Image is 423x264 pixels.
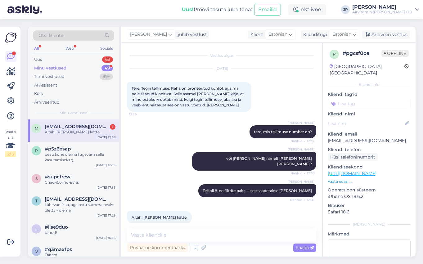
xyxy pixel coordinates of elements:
span: Nähtud ✓ 12:50 [290,198,314,202]
div: 1 [110,124,115,130]
span: [PERSON_NAME] [288,147,314,152]
span: Minu vestlused [60,110,88,116]
span: p [333,52,336,56]
span: s [35,176,38,181]
div: Arhiveeritud [34,99,60,105]
span: q [35,249,38,253]
div: Aktiivne [288,4,326,15]
span: Teil oli 8-ne filtrite pakk -- see saadetakse [PERSON_NAME] [203,188,312,193]
div: Lähevad ikka, aga ostu summa peaks üle 35.- olema [45,202,115,213]
span: p [35,148,38,153]
div: JP [341,5,350,14]
div: Vestlus algas [127,53,316,58]
p: Operatsioonisüsteem [328,187,411,193]
span: [PERSON_NAME] [288,120,314,125]
div: Vaata siia [5,129,16,157]
p: iPhone OS 18.6.2 [328,193,411,200]
span: t [35,199,38,203]
div: Küsi telefoninumbrit [328,153,378,161]
span: Nähtud ✓ 12:38 [290,171,314,176]
span: #llse9duo [45,224,68,230]
p: Märkmed [328,231,411,237]
p: [EMAIL_ADDRESS][DOMAIN_NAME] [328,137,411,144]
span: #p5z6bsap [45,146,71,152]
div: Klient [248,31,263,38]
input: Lisa nimi [328,120,403,127]
div: Airvitamin [PERSON_NAME] OÜ [352,10,412,15]
div: Socials [99,44,114,52]
div: Web [64,44,75,52]
p: Brauser [328,202,411,209]
div: All [33,44,40,52]
span: Aitäh! [PERSON_NAME] kätte. [132,215,187,220]
div: Tänan! [45,252,115,258]
div: tänud! [45,230,115,235]
span: #q3maxfps [45,247,72,252]
div: Aitäh! [PERSON_NAME] kätte. [45,129,115,135]
div: Klienditugi [301,31,327,38]
span: Offline [381,50,409,57]
span: Tere! Tegin tellimuse. Raha on broneeritud kontol, aga ma pole saanud kinnitust. Selle asemel [PE... [132,86,245,107]
div: [DATE] 12:09 [96,163,115,168]
div: [GEOGRAPHIC_DATA], [GEOGRAPHIC_DATA] [330,63,404,76]
b: Uus! [182,7,194,12]
div: Uus [34,56,42,63]
span: [PERSON_NAME] [288,179,314,184]
div: [PERSON_NAME] [352,5,412,10]
button: Emailid [254,4,281,16]
span: Estonian [268,31,287,38]
span: toomastkelly@gmail.com [45,196,109,202]
div: Arhiveeri vestlus [362,30,410,39]
div: 2 / 3 [5,151,16,157]
p: Safari 18.6 [328,209,411,215]
span: Nähtud ✓ 12:37 [290,139,314,143]
p: Kliendi nimi [328,111,411,117]
div: [DATE] 17:29 [97,213,115,218]
div: 63 [102,56,113,63]
div: Kõik [34,91,43,97]
div: Minu vestlused [34,65,66,71]
img: Askly Logo [5,32,17,43]
div: 49 [101,65,113,71]
div: Tiimi vestlused [34,74,65,80]
span: [PERSON_NAME] [130,31,167,38]
span: m [35,126,38,131]
p: Vaata edasi ... [328,179,411,184]
div: Kliendi info [328,82,411,87]
div: 99+ [100,74,113,80]
span: Estonian [332,31,351,38]
div: [DATE] 17:35 [97,185,115,190]
div: peab kohe olema tugevam selle kasutamiseks :) [45,152,115,163]
p: Kliendi email [328,131,411,137]
div: Спасибо, поняла. [45,180,115,185]
span: marit.puusepp@icloud.com [45,124,109,129]
input: Lisa tag [328,99,411,108]
a: [URL][DOMAIN_NAME] [328,171,376,176]
span: Saada [296,245,314,250]
div: juhib vestlust [175,31,207,38]
p: Kliendi tag'id [328,91,411,98]
div: [DATE] 12:38 [97,135,115,140]
div: [PERSON_NAME] [328,221,411,227]
p: Kliendi telefon [328,146,411,153]
p: Klienditeekond [328,164,411,170]
div: # pgcsf0oa [343,50,381,57]
span: #supcfrew [45,174,70,180]
div: Privaatne kommentaar [127,244,188,252]
span: või [PERSON_NAME] nimelt [PERSON_NAME] [PERSON_NAME]? [226,156,313,166]
div: [DATE] [127,66,316,71]
span: Otsi kliente [38,32,63,39]
span: l [35,226,38,231]
div: [DATE] 16:46 [96,235,115,240]
a: [PERSON_NAME]Airvitamin [PERSON_NAME] OÜ [352,5,419,15]
span: tere, mis tellimuse number on? [254,129,312,134]
div: AI Assistent [34,82,57,88]
div: Proovi tasuta juba täna: [182,6,252,13]
span: 12:26 [129,112,152,117]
